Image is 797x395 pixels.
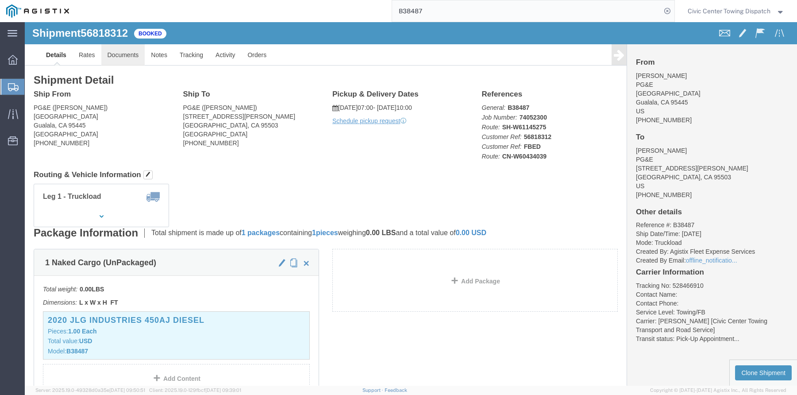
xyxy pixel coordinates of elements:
[6,4,69,18] img: logo
[149,387,241,393] span: Client: 2025.19.0-129fbcf
[35,387,145,393] span: Server: 2025.19.0-49328d0a35e
[205,387,241,393] span: [DATE] 09:39:01
[650,387,786,394] span: Copyright © [DATE]-[DATE] Agistix Inc., All Rights Reserved
[385,387,407,393] a: Feedback
[109,387,145,393] span: [DATE] 09:50:51
[688,6,770,16] span: Civic Center Towing Dispatch
[25,22,797,386] iframe: FS Legacy Container
[362,387,385,393] a: Support
[392,0,661,22] input: Search for shipment number, reference number
[687,6,785,16] button: Civic Center Towing Dispatch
